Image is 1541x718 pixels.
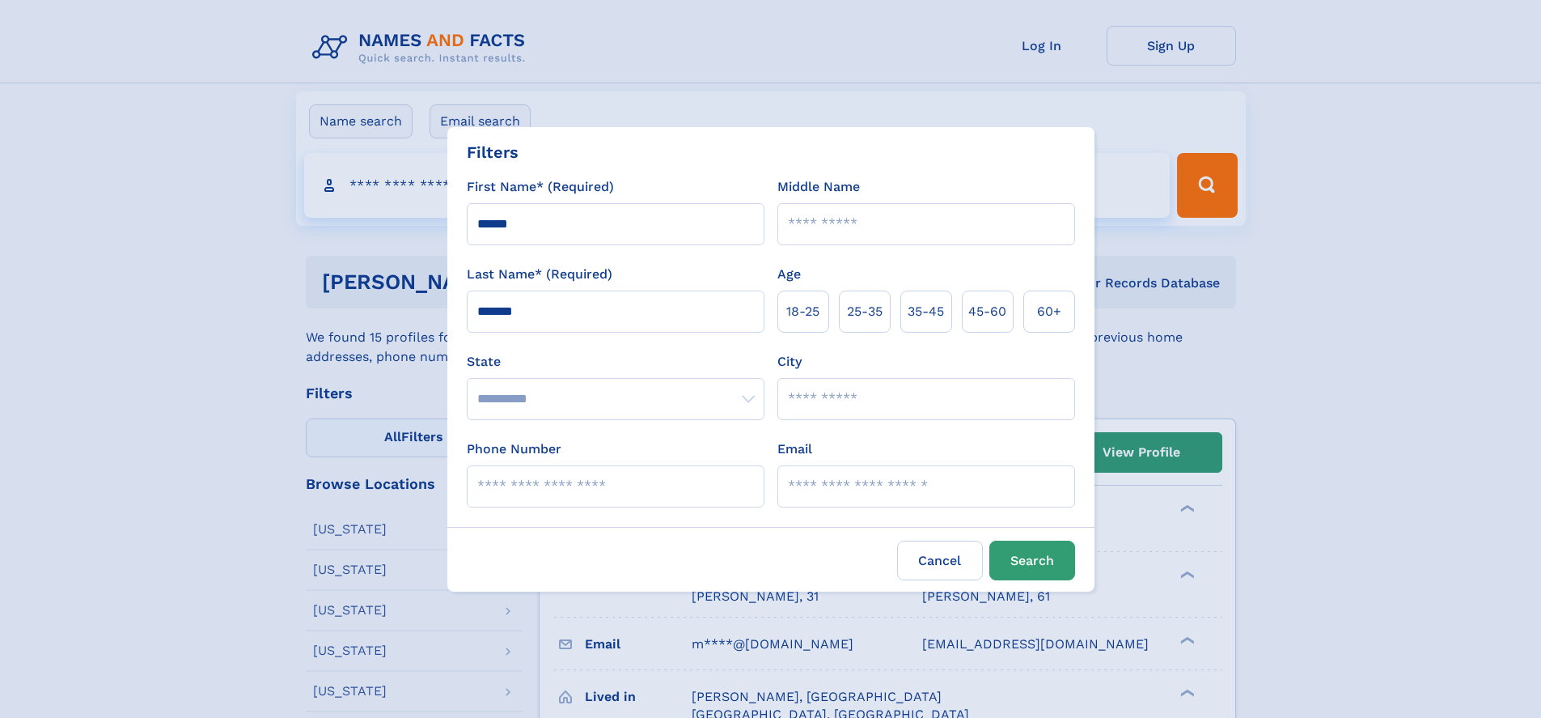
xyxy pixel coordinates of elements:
label: Last Name* (Required) [467,265,612,284]
span: 45‑60 [968,302,1006,321]
label: State [467,352,764,372]
label: Cancel [897,541,983,580]
span: 60+ [1037,302,1061,321]
button: Search [989,541,1075,580]
label: Age [777,265,801,284]
label: First Name* (Required) [467,177,614,197]
span: 35‑45 [908,302,944,321]
label: City [777,352,802,372]
span: 18‑25 [786,302,819,321]
label: Phone Number [467,440,561,459]
span: 25‑35 [847,302,883,321]
div: Filters [467,140,519,164]
label: Middle Name [777,177,860,197]
label: Email [777,440,812,459]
